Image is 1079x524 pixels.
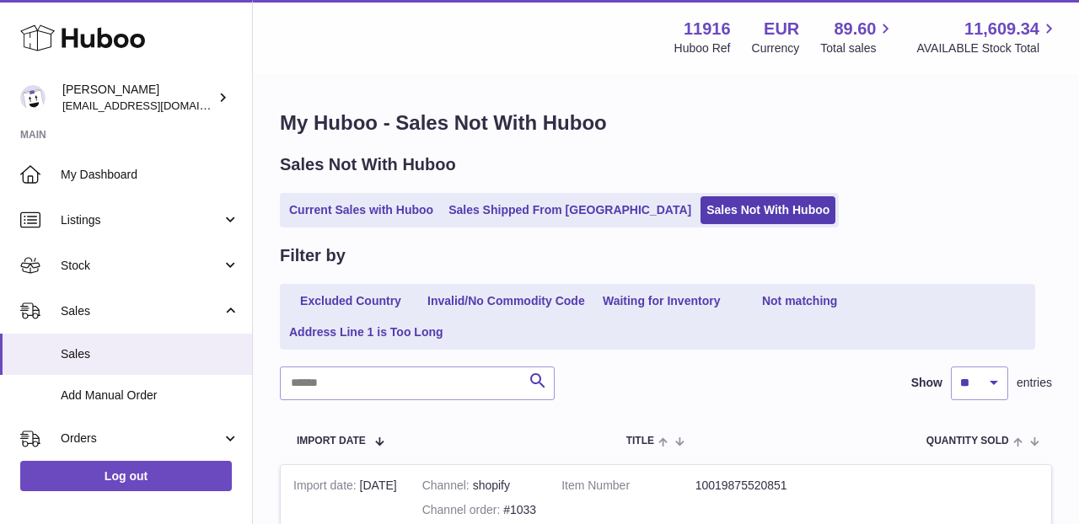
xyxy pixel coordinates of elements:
label: Show [911,375,942,391]
a: 11,609.34 AVAILABLE Stock Total [916,18,1059,56]
a: Excluded Country [283,287,418,315]
span: Add Manual Order [61,388,239,404]
span: Listings [61,212,222,228]
div: Huboo Ref [674,40,731,56]
span: Title [626,436,654,446]
a: Current Sales with Huboo [283,196,439,224]
span: Quantity Sold [926,436,1009,446]
span: Import date [297,436,366,446]
span: Orders [61,430,222,446]
span: 89.60 [834,18,876,40]
span: 11,609.34 [964,18,1039,40]
h2: Sales Not With Huboo [280,153,456,176]
a: Invalid/No Commodity Code [421,287,591,315]
a: Log out [20,461,232,491]
div: Currency [752,40,800,56]
a: Sales Not With Huboo [701,196,835,224]
strong: Import date [293,479,360,496]
a: 89.60 Total sales [820,18,895,56]
span: Total sales [820,40,895,56]
dt: Item Number [561,478,695,494]
a: Address Line 1 is Too Long [283,318,449,346]
strong: EUR [764,18,799,40]
span: Stock [61,258,222,274]
h1: My Huboo - Sales Not With Huboo [280,110,1052,136]
img: info@bananaleafsupplements.com [20,85,46,110]
a: Sales Shipped From [GEOGRAPHIC_DATA] [443,196,697,224]
span: My Dashboard [61,167,239,183]
a: Waiting for Inventory [594,287,729,315]
span: [EMAIL_ADDRESS][DOMAIN_NAME] [62,99,248,112]
dd: 10019875520851 [695,478,829,494]
span: AVAILABLE Stock Total [916,40,1059,56]
span: entries [1017,375,1052,391]
h2: Filter by [280,244,346,267]
strong: Channel [422,479,473,496]
strong: 11916 [684,18,731,40]
div: [PERSON_NAME] [62,82,214,114]
a: Not matching [733,287,867,315]
span: Sales [61,303,222,319]
div: shopify [422,478,536,494]
strong: Channel order [422,503,504,521]
span: Sales [61,346,239,362]
div: #1033 [422,502,536,518]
